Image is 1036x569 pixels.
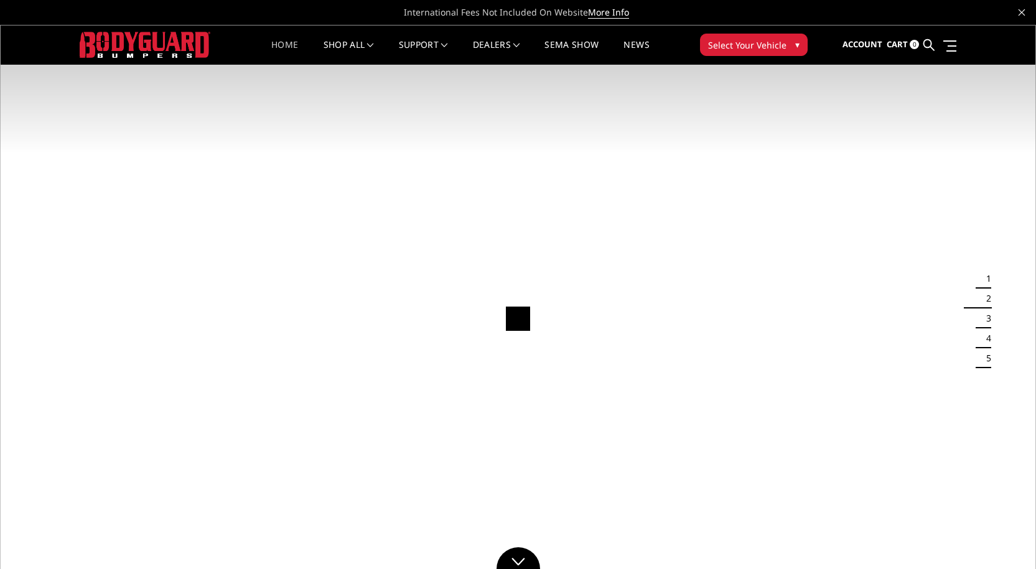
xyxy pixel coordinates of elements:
[842,28,882,62] a: Account
[271,40,298,65] a: Home
[497,547,540,569] a: Click to Down
[979,328,991,348] button: 4 of 5
[588,6,629,19] a: More Info
[979,269,991,289] button: 1 of 5
[700,34,808,56] button: Select Your Vehicle
[623,40,649,65] a: News
[979,348,991,368] button: 5 of 5
[795,38,800,51] span: ▾
[80,32,210,57] img: BODYGUARD BUMPERS
[887,28,919,62] a: Cart 0
[842,39,882,50] span: Account
[708,39,786,52] span: Select Your Vehicle
[910,40,919,49] span: 0
[544,40,599,65] a: SEMA Show
[887,39,908,50] span: Cart
[324,40,374,65] a: shop all
[979,289,991,309] button: 2 of 5
[473,40,520,65] a: Dealers
[979,309,991,329] button: 3 of 5
[399,40,448,65] a: Support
